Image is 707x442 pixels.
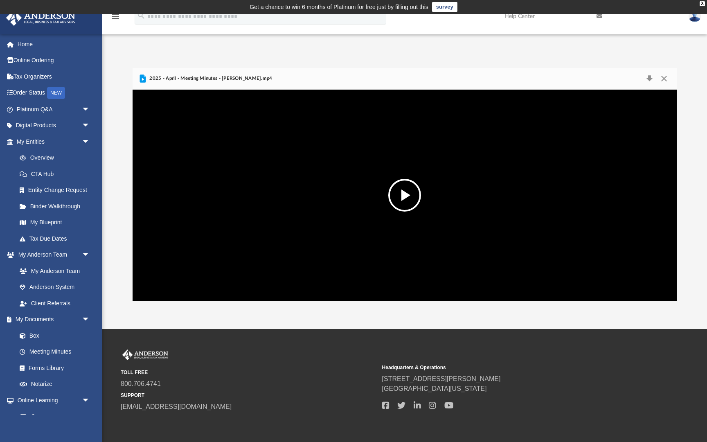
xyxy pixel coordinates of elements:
[82,101,98,118] span: arrow_drop_down
[82,247,98,264] span: arrow_drop_down
[110,16,120,21] a: menu
[121,350,170,360] img: Anderson Advisors Platinum Portal
[82,117,98,134] span: arrow_drop_down
[11,327,94,344] a: Box
[11,166,102,182] a: CTA Hub
[11,344,98,360] a: Meeting Minutes
[121,392,376,399] small: SUPPORT
[82,133,98,150] span: arrow_drop_down
[6,68,102,85] a: Tax Organizers
[700,1,705,6] div: close
[432,2,457,12] a: survey
[11,376,98,392] a: Notarize
[82,392,98,409] span: arrow_drop_down
[6,36,102,52] a: Home
[6,133,102,150] a: My Entitiesarrow_drop_down
[121,403,232,410] a: [EMAIL_ADDRESS][DOMAIN_NAME]
[11,279,98,295] a: Anderson System
[11,150,102,166] a: Overview
[4,10,78,26] img: Anderson Advisors Platinum Portal
[6,85,102,101] a: Order StatusNEW
[689,10,701,22] img: User Pic
[11,214,98,231] a: My Blueprint
[11,182,102,198] a: Entity Change Request
[137,11,146,20] i: search
[133,90,677,301] div: File preview
[11,263,94,279] a: My Anderson Team
[11,408,98,425] a: Courses
[11,198,102,214] a: Binder Walkthrough
[6,52,102,69] a: Online Ordering
[6,117,102,134] a: Digital Productsarrow_drop_down
[6,311,98,328] a: My Documentsarrow_drop_down
[657,73,671,84] button: Close
[382,364,638,371] small: Headquarters & Operations
[121,369,376,376] small: TOLL FREE
[121,380,161,387] a: 800.706.4741
[382,385,487,392] a: [GEOGRAPHIC_DATA][US_STATE]
[148,75,272,82] span: 2025 - April - Meeting Minutes - [PERSON_NAME].mp4
[6,101,102,117] a: Platinum Q&Aarrow_drop_down
[133,68,677,301] div: Preview
[382,375,501,382] a: [STREET_ADDRESS][PERSON_NAME]
[11,360,94,376] a: Forms Library
[82,311,98,328] span: arrow_drop_down
[47,87,65,99] div: NEW
[6,247,98,263] a: My Anderson Teamarrow_drop_down
[642,73,657,84] button: Download
[110,11,120,21] i: menu
[250,2,428,12] div: Get a chance to win 6 months of Platinum for free just by filling out this
[11,295,98,311] a: Client Referrals
[6,392,98,408] a: Online Learningarrow_drop_down
[11,230,102,247] a: Tax Due Dates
